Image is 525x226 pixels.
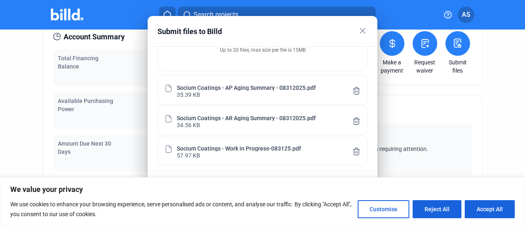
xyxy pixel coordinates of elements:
div: Socium Coatings - AR Aging Summary - 08312025.pdf [177,114,316,121]
mat-icon: close [358,26,367,36]
span: Account Summary [64,31,125,43]
div: 57.97 KB [177,151,200,158]
span: Available Purchasing Power [58,98,113,112]
span: Amount Due Next 30 Days [58,140,111,155]
span: Search projects [194,10,238,20]
div: Submit files to Billd [157,26,347,37]
div: Up to 20 files, max size per file is 15MB [220,46,306,54]
button: Accept All [465,200,515,218]
button: Customise [358,200,409,218]
div: Socium Coatings - AP Aging Summary - 08312025.pdf [177,84,316,91]
span: No items requiring attention. [315,145,469,153]
span: Total Financing Balance [58,55,98,70]
div: Socium Coatings - Work in Progress-083125.pdf [177,144,301,151]
div: 34.56 KB [177,121,200,128]
div: 35.39 KB [177,91,200,98]
a: Make a payment [378,58,406,75]
span: AS [462,10,470,20]
a: Request waiver [411,58,439,75]
p: We use cookies to enhance your browsing experience, serve personalised ads or content, and analys... [10,199,352,219]
img: Billd Company Logo [51,9,83,21]
p: We value your privacy [10,185,515,194]
a: Submit files [443,58,472,75]
button: Reject All [413,200,461,218]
